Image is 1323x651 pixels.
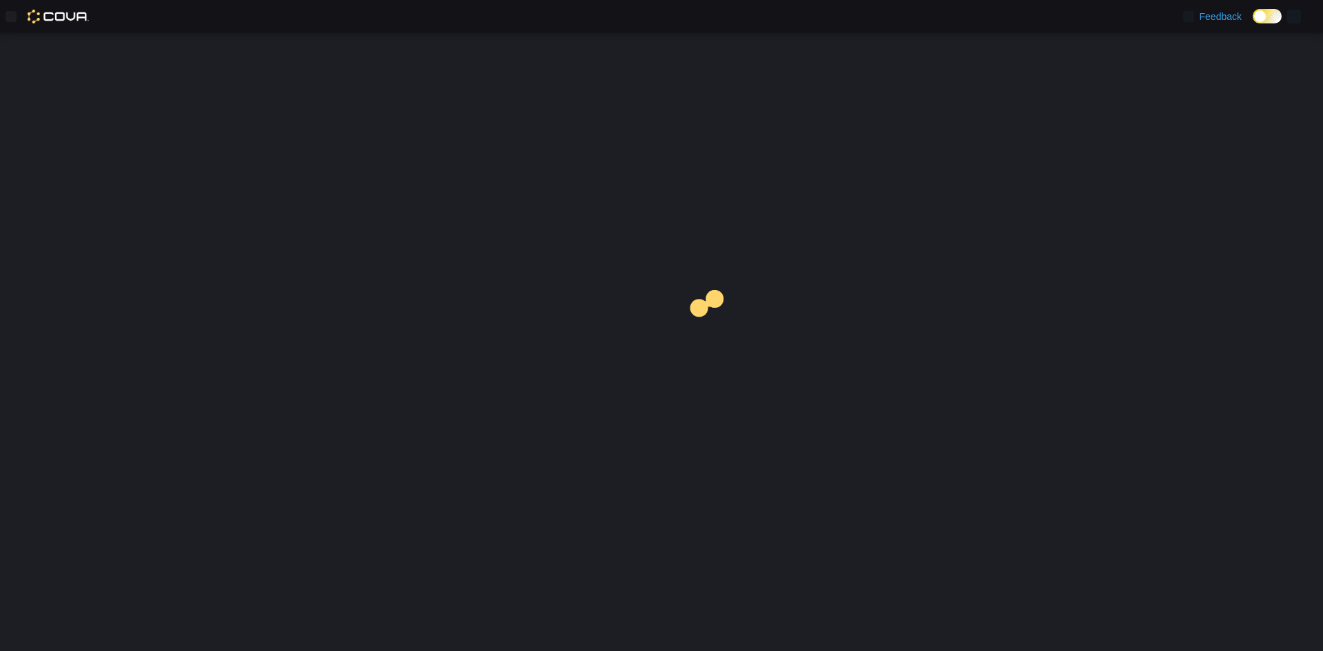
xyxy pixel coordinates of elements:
span: Feedback [1200,10,1242,23]
a: Feedback [1178,3,1247,30]
span: Dark Mode [1253,23,1253,24]
input: Dark Mode [1253,9,1282,23]
img: cova-loader [661,280,765,383]
img: Cova [28,10,89,23]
